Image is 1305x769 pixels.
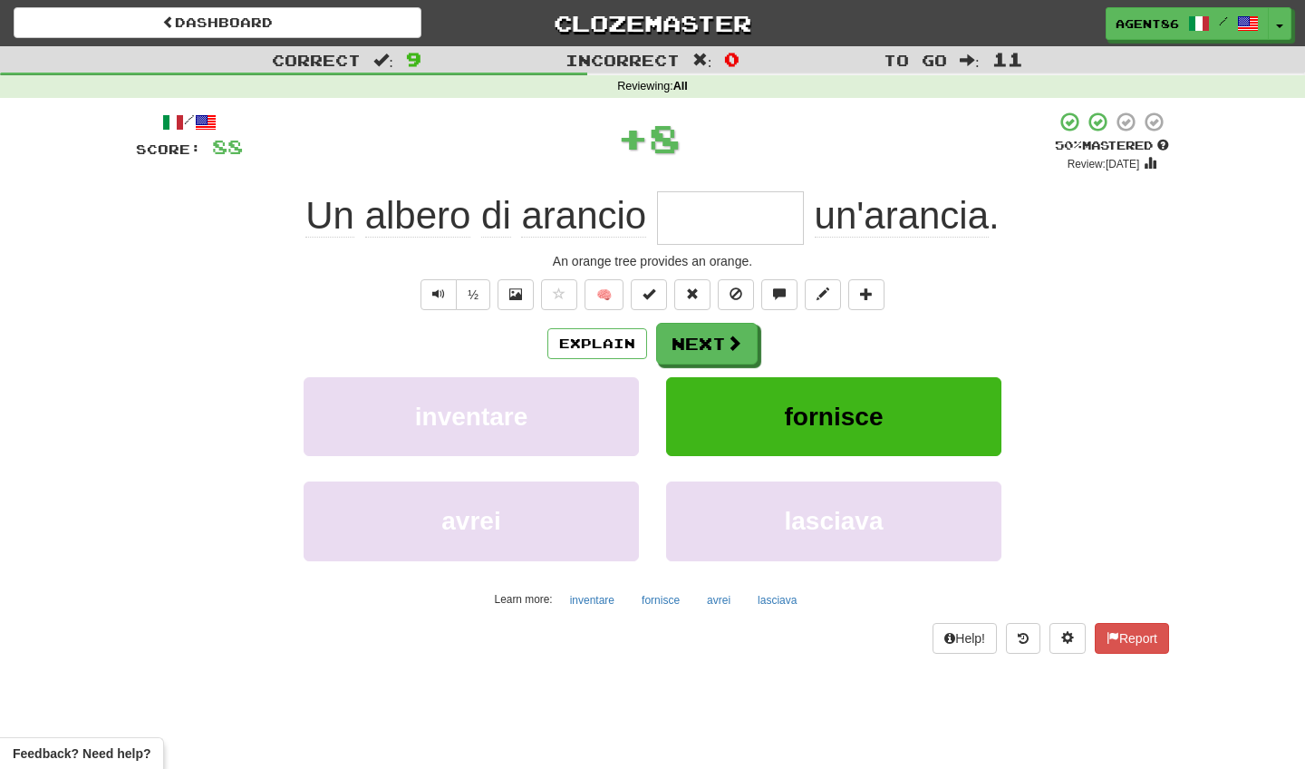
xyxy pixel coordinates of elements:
span: Score: [136,141,201,157]
button: Next [656,323,758,365]
span: Un [305,194,354,238]
span: arancio [521,194,646,238]
strong: All [673,80,688,92]
span: Incorrect [565,51,680,69]
button: Add to collection (alt+a) [848,279,884,310]
button: avrei [697,587,740,614]
div: / [136,111,243,133]
button: Play sentence audio (ctl+space) [420,279,457,310]
button: avrei [304,482,639,560]
span: fornisce [785,403,884,431]
a: Agent86 / [1106,7,1269,40]
span: To go [884,51,947,69]
div: Text-to-speech controls [417,279,490,310]
span: 8 [649,115,681,161]
span: 9 [406,48,421,70]
button: fornisce [666,377,1001,456]
small: Review: [DATE] [1068,158,1140,170]
span: avrei [441,507,500,535]
small: Learn more: [495,593,553,606]
button: ½ [456,279,490,310]
button: Help! [933,623,997,654]
span: 88 [212,135,243,158]
span: 11 [992,48,1023,70]
span: Open feedback widget [13,745,150,763]
div: Mastered [1055,138,1169,154]
span: : [960,53,980,68]
span: : [692,53,712,68]
span: lasciava [785,507,884,535]
span: un'arancia [815,194,990,238]
span: . [804,194,1000,238]
button: Favorite sentence (alt+f) [541,279,577,310]
button: Discuss sentence (alt+u) [761,279,797,310]
button: Round history (alt+y) [1006,623,1040,654]
button: Report [1095,623,1169,654]
button: lasciava [748,587,807,614]
button: lasciava [666,482,1001,560]
button: Set this sentence to 100% Mastered (alt+m) [631,279,667,310]
span: / [1219,15,1228,27]
span: 50 % [1055,138,1082,152]
span: : [373,53,393,68]
span: di [481,194,511,238]
button: Edit sentence (alt+d) [805,279,841,310]
div: An orange tree provides an orange. [136,252,1169,270]
a: Dashboard [14,7,421,38]
span: albero [365,194,471,238]
span: inventare [415,403,528,431]
span: + [617,111,649,165]
span: 0 [724,48,739,70]
button: Ignore sentence (alt+i) [718,279,754,310]
button: inventare [304,377,639,456]
button: Explain [547,328,647,359]
button: inventare [560,587,624,614]
button: 🧠 [585,279,623,310]
button: Reset to 0% Mastered (alt+r) [674,279,710,310]
span: Agent86 [1116,15,1179,32]
button: Show image (alt+x) [498,279,534,310]
button: fornisce [632,587,690,614]
a: Clozemaster [449,7,856,39]
span: Correct [272,51,361,69]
